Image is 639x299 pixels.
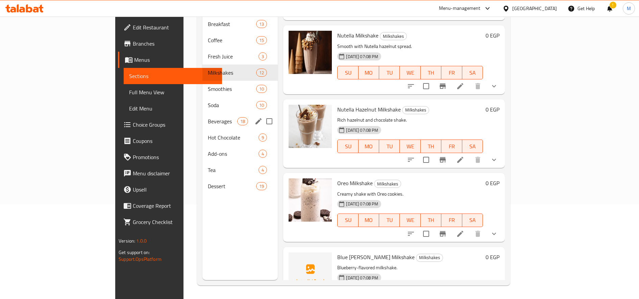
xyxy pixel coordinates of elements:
[208,36,256,44] span: Coffee
[486,178,499,188] h6: 0 EGP
[456,82,464,90] a: Edit menu item
[202,81,278,97] div: Smoothies10
[256,69,267,77] div: items
[382,68,397,78] span: TU
[208,85,256,93] div: Smoothies
[129,88,217,96] span: Full Menu View
[337,116,483,124] p: Rich hazelnut and chocolate shake.
[416,254,443,261] span: Milkshakes
[379,214,400,227] button: TU
[202,146,278,162] div: Add-ons4
[402,215,418,225] span: WE
[208,182,256,190] span: Dessert
[380,32,407,40] span: Milkshakes
[259,166,267,174] div: items
[490,156,498,164] svg: Show Choices
[379,66,400,79] button: TU
[400,140,420,153] button: WE
[289,178,332,222] img: Oreo Milkshake
[129,104,217,113] span: Edit Menu
[512,5,557,12] div: [GEOGRAPHIC_DATA]
[118,19,222,35] a: Edit Restaurant
[202,65,278,81] div: Milkshakes12
[118,35,222,52] a: Branches
[256,20,267,28] div: items
[202,16,278,32] div: Breakfast13
[444,68,459,78] span: FR
[133,137,217,145] span: Coupons
[133,40,217,48] span: Branches
[208,20,256,28] span: Breakfast
[374,180,401,188] span: Milkshakes
[133,23,217,31] span: Edit Restaurant
[202,129,278,146] div: Hot Chocolate9
[423,68,439,78] span: TH
[419,227,433,241] span: Select to update
[490,82,498,90] svg: Show Choices
[337,140,358,153] button: SU
[259,52,267,60] div: items
[337,252,415,262] span: Blue [PERSON_NAME] Milkshake
[343,275,381,281] span: [DATE] 07:08 PM
[337,30,378,41] span: Nutella Milkshake
[403,226,419,242] button: sort-choices
[340,142,355,151] span: SU
[465,142,480,151] span: SA
[421,66,441,79] button: TH
[421,140,441,153] button: TH
[134,56,217,64] span: Menus
[208,101,256,109] div: Soda
[486,252,499,262] h6: 0 EGP
[118,198,222,214] a: Coverage Report
[361,68,376,78] span: MO
[256,101,267,109] div: items
[359,140,379,153] button: MO
[136,236,147,245] span: 1.0.0
[256,36,267,44] div: items
[382,215,397,225] span: TU
[402,68,418,78] span: WE
[256,182,267,190] div: items
[289,105,332,148] img: Nutella Hazelnut Milkshake
[486,78,502,94] button: show more
[118,214,222,230] a: Grocery Checklist
[118,149,222,165] a: Promotions
[435,226,451,242] button: Branch-specific-item
[337,178,373,188] span: Oreo Milkshake
[208,69,256,77] span: Milkshakes
[118,165,222,181] a: Menu disclaimer
[256,70,267,76] span: 12
[256,183,267,190] span: 19
[462,140,483,153] button: SA
[435,152,451,168] button: Branch-specific-item
[456,156,464,164] a: Edit menu item
[202,32,278,48] div: Coffee15
[423,215,439,225] span: TH
[441,66,462,79] button: FR
[423,142,439,151] span: TH
[259,53,267,60] span: 3
[470,78,486,94] button: delete
[202,97,278,113] div: Soda10
[208,150,259,158] span: Add-ons
[402,142,418,151] span: WE
[402,106,429,114] div: Milkshakes
[118,52,222,68] a: Menus
[441,140,462,153] button: FR
[208,166,259,174] span: Tea
[119,255,162,264] a: Support.OpsPlatform
[421,214,441,227] button: TH
[627,5,631,12] span: M
[340,215,355,225] span: SU
[444,142,459,151] span: FR
[462,66,483,79] button: SA
[129,72,217,80] span: Sections
[337,66,358,79] button: SU
[465,215,480,225] span: SA
[237,117,248,125] div: items
[361,142,376,151] span: MO
[256,102,267,108] span: 10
